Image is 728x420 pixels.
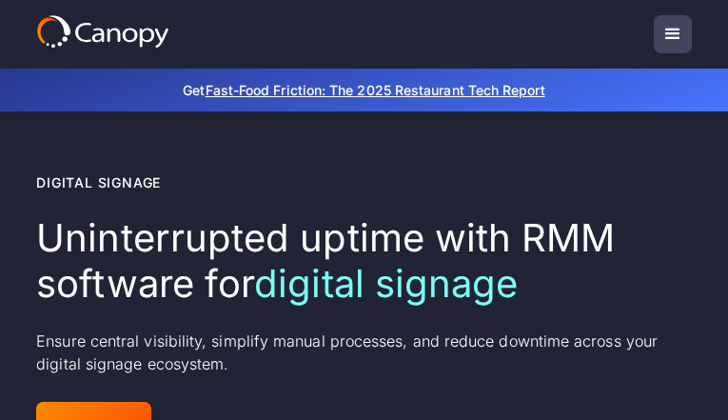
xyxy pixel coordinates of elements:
a: Fast-Food Friction: The 2025 Restaurant Tech Report [206,82,545,98]
div: menu [654,15,692,53]
p: Get [36,80,692,100]
div: Digital Signage [36,172,161,192]
h1: Uninterrupted uptime with RMM software for [36,215,692,307]
span: digital signage [254,260,518,307]
p: Ensure central visibility, simplify manual processes, and reduce downtime across your digital sig... [36,330,692,375]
